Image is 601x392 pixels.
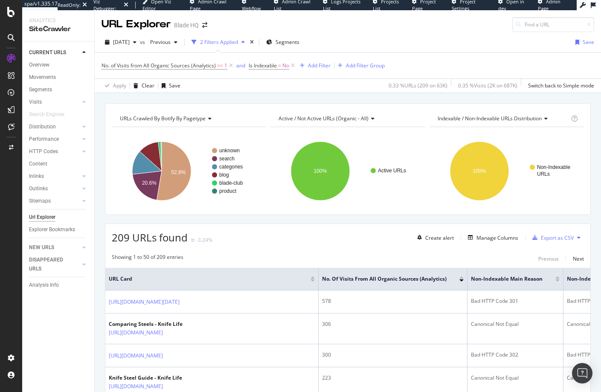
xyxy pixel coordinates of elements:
div: ReadOnly: [58,2,81,9]
div: SiteCrawler [29,24,87,34]
div: Save [169,82,180,89]
button: 2 Filters Applied [188,35,248,49]
span: Non-Indexable Main Reason [471,275,543,283]
div: Save [583,38,594,46]
div: Analytics [29,17,87,24]
button: Next [573,253,584,264]
a: NEW URLS [29,243,80,252]
svg: A chart. [430,134,582,208]
a: Outlinks [29,184,80,193]
a: Performance [29,135,80,144]
a: Sitemaps [29,197,80,206]
div: Explorer Bookmarks [29,225,75,234]
a: Content [29,160,88,168]
button: Previous [538,253,559,264]
span: >= [217,62,223,69]
button: Clear [130,79,154,93]
div: Search Engines [29,110,64,119]
div: Add Filter Group [346,62,385,69]
div: Apply [113,82,126,89]
a: DISAPPEARED URLS [29,256,80,273]
div: CURRENT URLS [29,48,66,57]
text: URLs [537,171,550,177]
div: HTTP Codes [29,147,58,156]
img: Equal [191,239,195,241]
a: [URL][DOMAIN_NAME] [109,382,163,391]
div: 2 Filters Applied [200,38,238,46]
div: 223 [322,374,464,382]
button: Save [572,35,594,49]
text: 20.6% [142,180,157,186]
div: Inlinks [29,172,44,181]
a: CURRENT URLS [29,48,80,57]
div: Visits [29,98,42,107]
div: Knife Steel Guide - Knife Life [109,374,200,382]
div: Bad HTTP Code 301 [471,297,560,305]
button: Manage Columns [465,232,518,243]
span: 2025 Jul. 27th [113,38,130,46]
span: Is Indexable [249,62,277,69]
text: search [219,156,235,162]
div: A chart. [112,134,264,208]
a: Distribution [29,122,80,131]
div: Performance [29,135,59,144]
div: 578 [322,297,464,305]
div: arrow-right-arrow-left [202,22,207,28]
span: = [278,62,281,69]
a: [URL][DOMAIN_NAME][DATE] [109,298,180,306]
a: Visits [29,98,80,107]
div: Clear [142,82,154,89]
button: Previous [147,35,181,49]
span: No. of Visits from All Organic Sources (Analytics) [322,275,447,283]
a: Inlinks [29,172,80,181]
div: Distribution [29,122,56,131]
button: Add Filter Group [334,61,385,71]
span: 209 URLs found [112,230,188,244]
div: A chart. [270,134,423,208]
div: Content [29,160,47,168]
div: Open Intercom Messenger [572,363,592,383]
text: Non-Indexable [537,164,570,170]
div: Segments [29,85,52,94]
a: Explorer Bookmarks [29,225,88,234]
div: Next [573,255,584,262]
div: 300 [322,351,464,359]
span: URLs Crawled By Botify By pagetype [120,115,206,122]
text: product [219,188,237,194]
div: 0.33 % URLs ( 209 on 63K ) [389,82,447,89]
div: Movements [29,73,56,82]
button: Create alert [414,231,454,244]
h4: Active / Not Active URLs [277,112,417,125]
div: Switch back to Simple mode [528,82,594,89]
div: NEW URLS [29,243,54,252]
div: Blade HQ [174,21,199,29]
text: blog [219,172,229,178]
text: Active URLs [378,168,406,174]
div: Sitemaps [29,197,51,206]
text: 100% [314,168,327,174]
text: 52.6% [171,169,186,175]
span: Indexable / Non-Indexable URLs distribution [438,115,542,122]
div: Previous [538,255,559,262]
span: 1 [224,60,227,72]
div: Canonical Not Equal [471,320,560,328]
text: categories [219,164,243,170]
div: and [236,62,245,69]
text: 100% [473,168,486,174]
div: Analysis Info [29,281,59,290]
div: Showing 1 to 50 of 209 entries [112,253,183,264]
a: Segments [29,85,88,94]
button: Segments [263,35,303,49]
h4: Indexable / Non-Indexable URLs Distribution [436,112,569,125]
div: Create alert [425,234,454,241]
div: Bad HTTP Code 302 [471,351,560,359]
text: blade-club [219,180,243,186]
span: Webflow [242,5,261,12]
div: Overview [29,61,49,70]
div: Url Explorer [29,213,55,222]
button: [DATE] [102,35,140,49]
div: Canonical Not Equal [471,374,560,382]
span: Active / Not Active URLs (organic - all) [279,115,369,122]
span: vs [140,38,147,46]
